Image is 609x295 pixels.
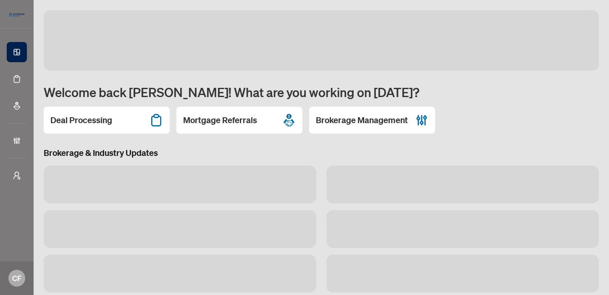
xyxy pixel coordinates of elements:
[13,171,21,180] span: user-switch
[183,114,257,126] h2: Mortgage Referrals
[50,114,112,126] h2: Deal Processing
[12,272,21,284] span: CF
[316,114,408,126] h2: Brokerage Management
[44,147,599,159] h3: Brokerage & Industry Updates
[44,84,599,100] h1: Welcome back [PERSON_NAME]! What are you working on [DATE]?
[7,11,27,19] img: logo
